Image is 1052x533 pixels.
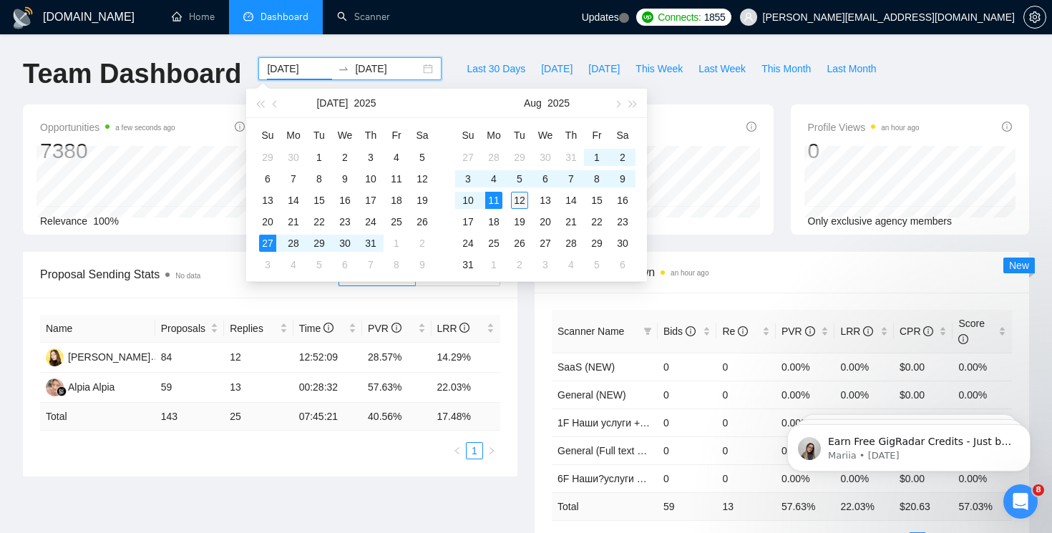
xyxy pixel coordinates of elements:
span: info-circle [863,326,873,336]
td: 2025-06-30 [281,147,306,168]
div: 31 [362,235,379,252]
span: filter [643,327,652,336]
div: 3 [362,149,379,166]
div: 16 [614,192,631,209]
th: Fr [384,124,409,147]
td: 2025-08-19 [507,211,532,233]
div: 1 [388,235,405,252]
span: CPR [900,326,933,337]
div: 1 [485,256,502,273]
td: 2025-07-16 [332,190,358,211]
th: Replies [224,315,293,343]
td: 2025-08-16 [610,190,635,211]
td: 2025-07-27 [255,233,281,254]
div: 30 [537,149,554,166]
span: info-circle [459,323,469,333]
a: 6F Наши?услуги + наша?ЦА [557,473,690,484]
th: Fr [584,124,610,147]
span: No data [175,272,200,280]
td: 0.00% [776,353,835,381]
td: 2025-08-27 [532,233,558,254]
span: Proposals [161,321,208,336]
div: 14 [285,192,302,209]
td: 2025-08-10 [455,190,481,211]
li: 1 [466,442,483,459]
div: 30 [336,235,354,252]
span: Re [722,326,748,337]
div: 12 [414,170,431,187]
span: info-circle [923,326,933,336]
td: 2025-09-03 [532,254,558,275]
td: 2025-08-17 [455,211,481,233]
div: 31 [459,256,477,273]
span: LRR [840,326,873,337]
td: 2025-07-29 [306,233,332,254]
td: 2025-07-20 [255,211,281,233]
span: to [338,63,349,74]
button: 2025 [354,89,376,117]
th: Sa [409,124,435,147]
td: 2025-07-19 [409,190,435,211]
button: setting [1023,6,1046,29]
td: 2025-07-04 [384,147,409,168]
a: 1F Наши услуги + наша ЦА [557,417,684,429]
div: 4 [562,256,580,273]
td: 2025-09-05 [584,254,610,275]
a: General (NEW) [557,389,626,401]
span: user [744,12,754,22]
div: 29 [259,149,276,166]
div: 27 [259,235,276,252]
iframe: Intercom live chat [1003,484,1038,519]
span: info-circle [323,323,333,333]
td: 2025-07-24 [358,211,384,233]
button: Aug [524,89,542,117]
div: 30 [285,149,302,166]
td: 12 [224,343,293,373]
td: 2025-08-21 [558,211,584,233]
span: Time [299,323,333,334]
div: 23 [614,213,631,230]
div: 2 [511,256,528,273]
td: 2025-08-06 [332,254,358,275]
td: 2025-07-27 [455,147,481,168]
img: VM [46,348,64,366]
th: Tu [306,124,332,147]
img: Profile image for Mariia [32,43,55,66]
th: Mo [481,124,507,147]
div: 2 [614,149,631,166]
span: [DATE] [541,61,573,77]
div: 25 [388,213,405,230]
span: Last Week [698,61,746,77]
div: 8 [311,170,328,187]
div: 7 [562,170,580,187]
span: info-circle [391,323,401,333]
span: Last 30 Days [467,61,525,77]
td: 2025-08-26 [507,233,532,254]
span: info-circle [686,326,696,336]
button: This Month [754,57,819,80]
span: Proposal Sending Stats [40,265,339,283]
div: [PERSON_NAME] [68,349,150,365]
div: 3 [537,256,554,273]
td: 2025-08-09 [610,168,635,190]
th: Mo [281,124,306,147]
div: 3 [259,256,276,273]
time: an hour ago [671,269,708,277]
td: 2025-08-08 [584,168,610,190]
td: 2025-07-18 [384,190,409,211]
td: 2025-08-04 [281,254,306,275]
div: 0 [808,137,920,165]
td: 2025-07-02 [332,147,358,168]
td: 2025-07-30 [332,233,358,254]
div: 7 [362,256,379,273]
div: 6 [537,170,554,187]
div: 21 [285,213,302,230]
div: message notification from Mariia, 1w ago. Earn Free GigRadar Credits - Just by Sharing Your Story... [21,30,265,77]
div: 26 [511,235,528,252]
span: This Month [761,61,811,77]
td: 2025-08-03 [455,168,481,190]
div: 4 [285,256,302,273]
div: 14 [562,192,580,209]
span: PVR [781,326,815,337]
td: 2025-07-06 [255,168,281,190]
